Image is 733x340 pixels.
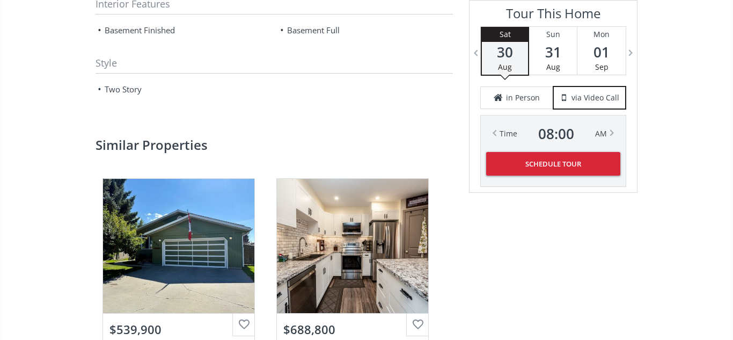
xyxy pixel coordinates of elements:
[96,20,270,39] li: Basement Finished
[571,92,619,103] span: via Video Call
[500,126,607,141] div: Time AM
[482,45,528,60] span: 30
[595,62,609,72] span: Sep
[529,27,577,42] div: Sun
[506,92,540,103] span: in Person
[482,27,528,42] div: Sat
[96,139,453,151] h2: Similar properties
[96,58,453,74] h3: Style
[529,45,577,60] span: 31
[278,20,453,39] li: Basement Full
[577,27,626,42] div: Mon
[498,62,512,72] span: Aug
[96,79,270,98] li: Two Story
[283,321,422,338] div: $688,800
[480,6,626,26] h3: Tour This Home
[577,45,626,60] span: 01
[546,62,560,72] span: Aug
[109,321,248,338] div: $539,900
[486,152,620,176] button: Schedule Tour
[538,126,574,141] span: 08 : 00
